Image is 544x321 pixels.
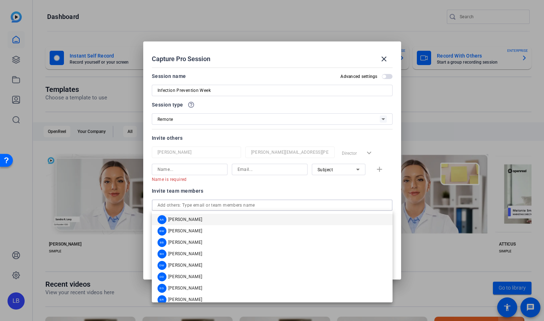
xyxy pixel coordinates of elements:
mat-error: Name is required [152,175,222,183]
span: Session type [152,100,183,109]
div: Capture Pro Session [152,50,393,68]
span: Subject [318,167,333,172]
input: Name... [158,165,222,174]
span: [PERSON_NAME] [168,228,203,234]
span: [PERSON_NAME] [168,285,203,291]
div: BW [158,227,166,236]
span: Remote [158,117,173,122]
input: Email... [238,165,302,174]
div: Invite team members [152,187,393,195]
div: ER [158,295,166,304]
input: Enter Session Name [158,86,387,95]
div: Session name [152,72,186,80]
div: DW [158,261,166,270]
input: Email... [251,148,329,157]
span: [PERSON_NAME] [168,297,203,302]
mat-icon: close [380,55,388,63]
div: DD [158,272,166,281]
input: Name... [158,148,235,157]
span: [PERSON_NAME] [168,274,203,280]
div: BB [158,238,166,247]
div: BH [158,250,166,258]
span: [PERSON_NAME] [168,239,203,245]
div: EG [158,284,166,293]
div: AA [158,215,166,224]
span: [PERSON_NAME] [168,262,203,268]
mat-icon: help_outline [188,101,195,108]
h2: Advanced settings [340,74,377,79]
div: Invite others [152,134,393,142]
input: Add others: Type email or team members name [158,201,387,209]
span: [PERSON_NAME] [168,251,203,257]
span: [PERSON_NAME] [168,217,203,222]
